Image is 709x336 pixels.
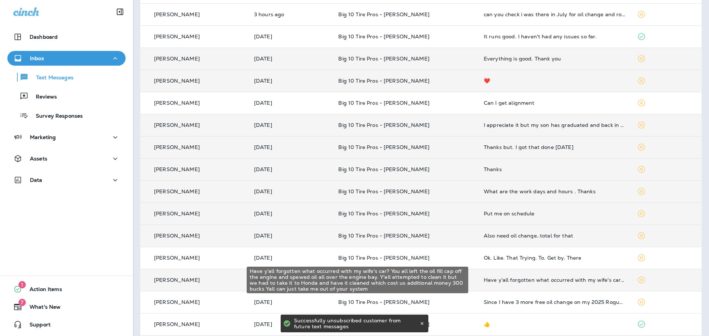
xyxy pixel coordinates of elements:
p: Marketing [30,134,56,140]
div: What are the work days and hours . Thanks [484,188,625,194]
div: Have y'all forgotten what occurred with my wife's car? You all left the oil fill cap off the engi... [484,277,625,283]
div: Put me on schedule [484,211,625,217]
div: Thanks [484,166,625,172]
span: Big 10 Tire Pros - [PERSON_NAME] [338,77,429,84]
span: Big 10 Tire Pros - [PERSON_NAME] [338,144,429,150]
span: Big 10 Tire Pros - [PERSON_NAME] [338,166,429,173]
div: Since I have 3 more free oil change on my 2025 Rogue iam gone finish them out and I will be comin... [484,299,625,305]
p: Aug 20, 2025 08:07 PM [254,100,327,106]
p: Aug 20, 2025 09:54 AM [254,233,327,239]
button: Data [7,173,126,187]
div: ❤️ [484,78,625,84]
button: Inbox [7,51,126,66]
p: Aug 22, 2025 07:28 PM [254,56,327,62]
span: Big 10 Tire Pros - [PERSON_NAME] [338,33,429,40]
p: [PERSON_NAME] [154,56,200,62]
p: Dashboard [30,34,58,40]
p: Aug 23, 2025 10:23 AM [254,34,327,39]
button: Reviews [7,89,126,104]
div: Successfully unsubscribed customer from future text messages [294,315,418,332]
p: Aug 20, 2025 12:12 PM [254,166,327,172]
p: [PERSON_NAME] [154,100,200,106]
span: Big 10 Tire Pros - [PERSON_NAME] [338,55,429,62]
p: Aug 20, 2025 12:12 PM [254,188,327,194]
div: Can I get alignment [484,100,625,106]
p: Aug 20, 2025 02:50 PM [254,122,327,128]
div: can you check i was there in July for oil change and rotation did they not do the rotation if not... [484,11,625,17]
div: Also need oil change..total for that [484,233,625,239]
button: Dashboard [7,30,126,44]
span: Big 10 Tire Pros - [PERSON_NAME] [338,122,429,128]
div: Have y'all forgotten what occurred with my wife's car? You all left the oil fill cap off the engi... [247,267,468,293]
div: It runs good. I haven't had any issues so far. [484,34,625,39]
p: [PERSON_NAME] [154,78,200,84]
span: Big 10 Tire Pros - [PERSON_NAME] [338,299,429,305]
p: [PERSON_NAME] [154,166,200,172]
p: [PERSON_NAME] [154,34,200,39]
span: Support [22,322,51,330]
span: Action Items [22,286,62,295]
p: Text Messages [29,75,73,82]
p: [PERSON_NAME] [154,188,200,194]
span: Big 10 Tire Pros - [PERSON_NAME] [338,210,429,217]
button: 1Action Items [7,282,126,297]
p: [PERSON_NAME] [154,11,200,17]
p: Aug 20, 2025 01:37 PM [254,144,327,150]
span: Big 10 Tire Pros - [PERSON_NAME] [338,254,429,261]
p: Aug 14, 2025 06:12 PM [254,321,327,327]
p: [PERSON_NAME] [154,122,200,128]
span: Big 10 Tire Pros - [PERSON_NAME] [338,11,429,18]
div: Ok. Like. That Trying. To. Get by. There [484,255,625,261]
span: Big 10 Tire Pros - [PERSON_NAME] [338,100,429,106]
p: Aug 19, 2025 10:26 AM [254,299,327,305]
div: I appreciate it but my son has graduated and back in Alabama. Thanks [484,122,625,128]
span: Big 10 Tire Pros - [PERSON_NAME] [338,232,429,239]
span: 1 [18,281,26,288]
span: What's New [22,304,61,313]
span: Big 10 Tire Pros - [PERSON_NAME] [338,188,429,195]
p: [PERSON_NAME] [154,211,200,217]
p: Reviews [28,94,57,101]
p: Inbox [30,55,44,61]
p: [PERSON_NAME] [154,321,200,327]
p: Aug 19, 2025 04:43 PM [254,255,327,261]
button: Text Messages [7,69,126,85]
button: Support [7,317,126,332]
p: [PERSON_NAME] [154,277,200,283]
p: Aug 20, 2025 11:59 AM [254,211,327,217]
p: Aug 22, 2025 10:39 AM [254,78,327,84]
p: Assets [30,156,47,162]
p: Data [30,177,42,183]
p: [PERSON_NAME] [154,233,200,239]
button: Marketing [7,130,126,145]
button: Assets [7,151,126,166]
button: Survey Responses [7,108,126,123]
button: Collapse Sidebar [110,4,130,19]
p: [PERSON_NAME] [154,255,200,261]
div: 👍 [484,321,625,327]
p: [PERSON_NAME] [154,299,200,305]
div: Thanks but. I got that done yesterday [484,144,625,150]
p: [PERSON_NAME] [154,144,200,150]
span: 7 [18,299,26,306]
p: Aug 25, 2025 11:27 AM [254,11,327,17]
button: 7What's New [7,299,126,314]
p: Survey Responses [28,113,83,120]
div: Everything is good. Thank you [484,56,625,62]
